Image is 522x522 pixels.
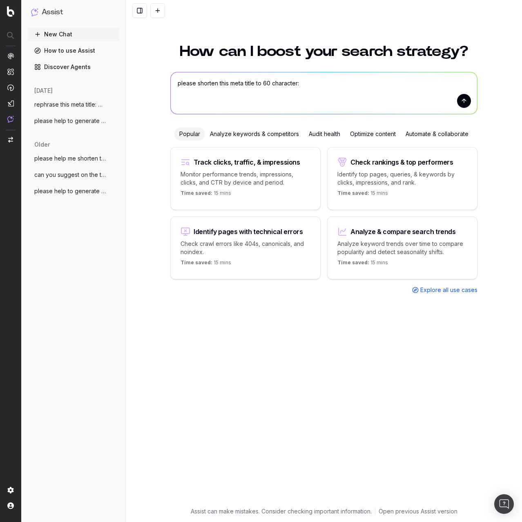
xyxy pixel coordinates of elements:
[337,170,467,187] p: Identify top pages, queries, & keywords by clicks, impressions, and rank.
[194,228,303,235] div: Identify pages with technical errors
[31,7,116,18] button: Assist
[42,7,63,18] h1: Assist
[28,152,119,165] button: please help me shorten this to 155-160 w
[7,487,14,493] img: Setting
[194,159,300,165] div: Track clicks, traffic, & impressions
[304,127,345,141] div: Audit health
[174,127,205,141] div: Popular
[191,507,372,515] p: Assist can make mistakes. Consider checking important information.
[28,28,119,41] button: New Chat
[379,507,457,515] a: Open previous Assist version
[7,53,14,59] img: Analytics
[205,127,304,141] div: Analyze keywords & competitors
[8,137,13,143] img: Switch project
[7,100,14,107] img: Studio
[181,170,310,187] p: Monitor performance trends, impressions, clicks, and CTR by device and period.
[7,6,14,17] img: Botify logo
[34,117,106,125] span: please help to generate the below for me
[181,240,310,256] p: Check crawl errors like 404s, canonicals, and noindex.
[345,127,401,141] div: Optimize content
[34,154,106,163] span: please help me shorten this to 155-160 w
[28,185,119,198] button: please help to generate a content brief
[34,187,106,195] span: please help to generate a content brief
[28,98,119,111] button: rephrase this meta title: Get the latest
[337,190,388,200] p: 15 mins
[350,228,456,235] div: Analyze & compare search trends
[350,159,453,165] div: Check rankings & top performers
[420,286,477,294] span: Explore all use cases
[181,259,231,269] p: 15 mins
[494,494,514,514] div: Open Intercom Messenger
[170,44,477,59] h1: How can I boost your search strategy?
[7,502,14,509] img: My account
[181,259,212,265] span: Time saved:
[337,190,369,196] span: Time saved:
[401,127,473,141] div: Automate & collaborate
[28,60,119,74] a: Discover Agents
[7,68,14,75] img: Intelligence
[34,171,106,179] span: can you suggest on the this sentence tha
[181,190,212,196] span: Time saved:
[28,44,119,57] a: How to use Assist
[171,72,477,114] textarea: please shorten this meta title to 60 character:
[28,168,119,181] button: can you suggest on the this sentence tha
[7,84,14,91] img: Activation
[34,87,53,95] span: [DATE]
[337,240,467,256] p: Analyze keyword trends over time to compare popularity and detect seasonality shifts.
[28,114,119,127] button: please help to generate the below for me
[412,286,477,294] a: Explore all use cases
[337,259,369,265] span: Time saved:
[34,141,50,149] span: older
[181,190,231,200] p: 15 mins
[34,100,106,109] span: rephrase this meta title: Get the latest
[7,116,14,123] img: Assist
[31,8,38,16] img: Assist
[337,259,388,269] p: 15 mins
